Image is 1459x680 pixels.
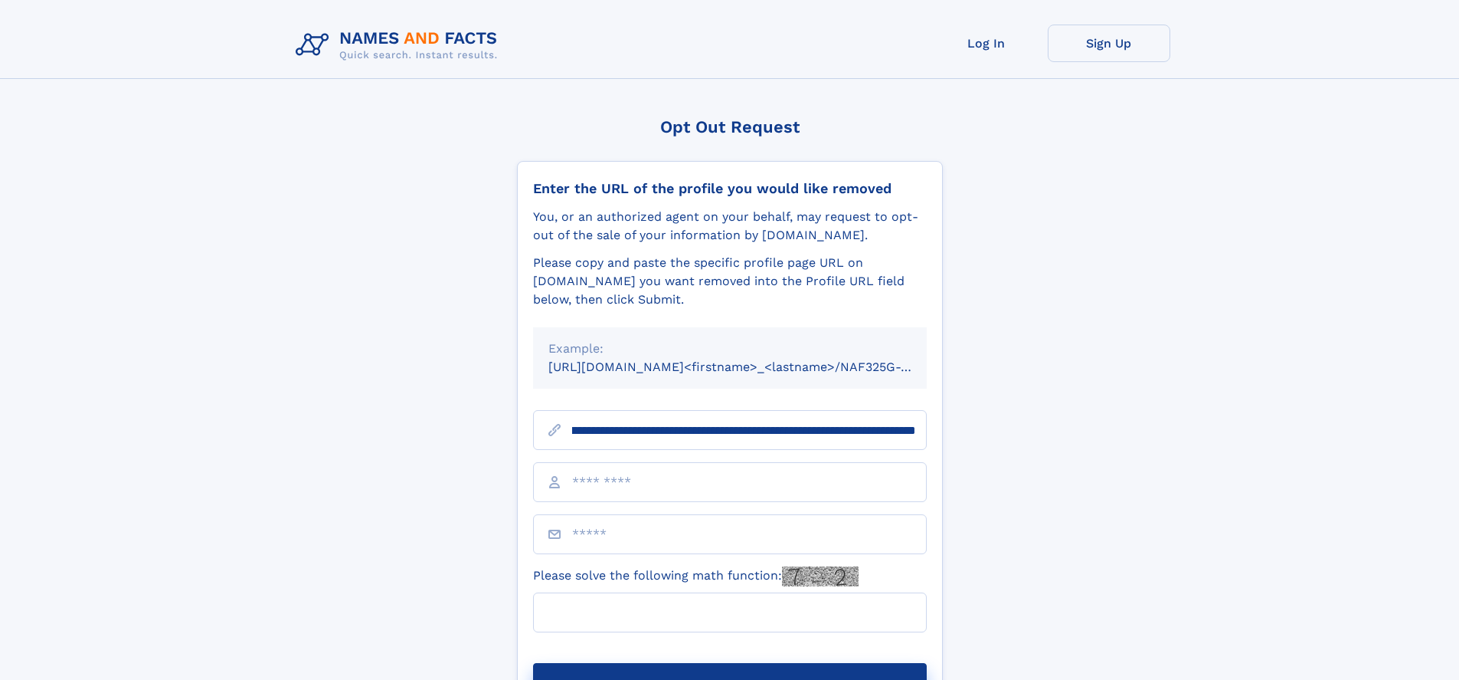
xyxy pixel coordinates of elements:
[533,180,927,197] div: Enter the URL of the profile you would like removed
[533,208,927,245] div: You, or an authorized agent on your behalf, may request to opt-out of the sale of your informatio...
[1048,25,1170,62] a: Sign Up
[517,117,943,136] div: Opt Out Request
[925,25,1048,62] a: Log In
[548,340,911,358] div: Example:
[533,567,859,586] label: Please solve the following math function:
[548,360,956,374] small: [URL][DOMAIN_NAME]<firstname>_<lastname>/NAF325G-xxxxxxxx
[290,25,510,66] img: Logo Names and Facts
[533,254,927,309] div: Please copy and paste the specific profile page URL on [DOMAIN_NAME] you want removed into the Pr...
